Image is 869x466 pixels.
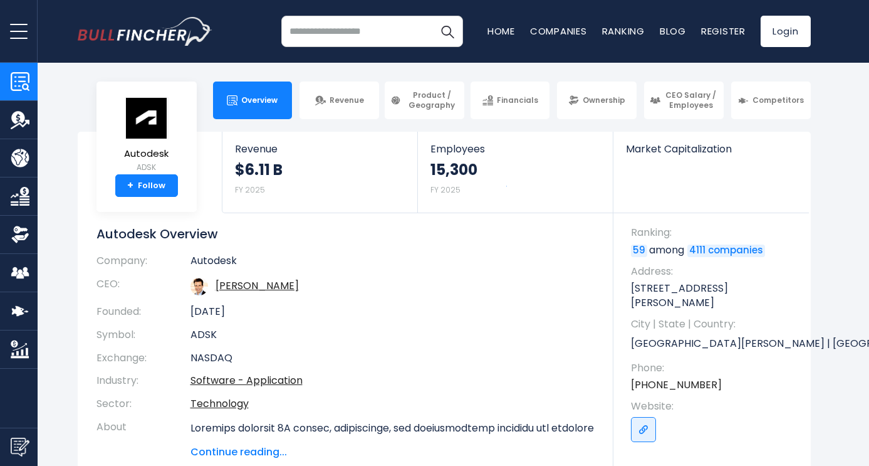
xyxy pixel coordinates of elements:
[660,24,686,38] a: Blog
[96,273,190,300] th: CEO:
[626,143,796,155] span: Market Capitalization
[124,149,169,159] span: Autodesk
[631,245,647,257] a: 59
[235,143,405,155] span: Revenue
[96,226,595,242] h1: Autodesk Overview
[432,16,463,47] button: Search
[602,24,645,38] a: Ranking
[78,17,212,46] img: bullfincher logo
[96,369,190,393] th: Industry:
[96,416,190,460] th: About
[752,95,804,105] span: Competitors
[216,278,299,293] a: ceo
[731,82,811,119] a: Competitors
[96,347,190,370] th: Exchange:
[631,243,798,257] p: among
[701,24,746,38] a: Register
[687,245,765,257] a: 4111 companies
[418,132,613,213] a: Employees 15,300 FY 2025
[330,95,364,105] span: Revenue
[96,300,190,324] th: Founded:
[235,184,265,195] small: FY 2025
[583,95,625,105] span: Ownership
[190,347,595,370] td: NASDAQ
[190,373,303,388] a: Software - Application
[631,417,656,442] a: Go to link
[124,162,169,173] small: ADSK
[430,184,461,195] small: FY 2025
[471,82,550,119] a: Financials
[235,160,283,179] strong: $6.11 B
[190,396,249,411] a: Technology
[613,132,809,176] a: Market Capitalization
[190,300,595,324] td: [DATE]
[190,255,595,273] td: Autodesk
[644,82,724,119] a: CEO Salary / Employees
[213,82,293,119] a: Overview
[430,143,600,155] span: Employees
[631,335,798,354] p: [GEOGRAPHIC_DATA][PERSON_NAME] | [GEOGRAPHIC_DATA] | US
[557,82,637,119] a: Ownership
[78,17,212,46] a: Go to homepage
[631,317,798,331] span: City | State | Country:
[430,160,477,179] strong: 15,300
[222,132,417,213] a: Revenue $6.11 B FY 2025
[190,278,208,295] img: andrew-anagnost.jpg
[405,90,459,110] span: Product / Geography
[96,393,190,416] th: Sector:
[190,324,595,347] td: ADSK
[96,324,190,347] th: Symbol:
[631,226,798,240] span: Ranking:
[487,24,515,38] a: Home
[385,82,464,119] a: Product / Geography
[241,95,278,105] span: Overview
[631,400,798,413] span: Website:
[96,255,190,273] th: Company:
[11,225,29,244] img: Ownership
[631,282,798,310] p: [STREET_ADDRESS][PERSON_NAME]
[664,90,718,110] span: CEO Salary / Employees
[631,378,722,392] a: [PHONE_NUMBER]
[190,445,595,460] span: Continue reading...
[497,95,538,105] span: Financials
[631,265,798,278] span: Address:
[115,174,178,197] a: +Follow
[631,361,798,375] span: Phone:
[299,82,379,119] a: Revenue
[127,180,133,191] strong: +
[761,16,811,47] a: Login
[530,24,587,38] a: Companies
[123,97,169,175] a: Autodesk ADSK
